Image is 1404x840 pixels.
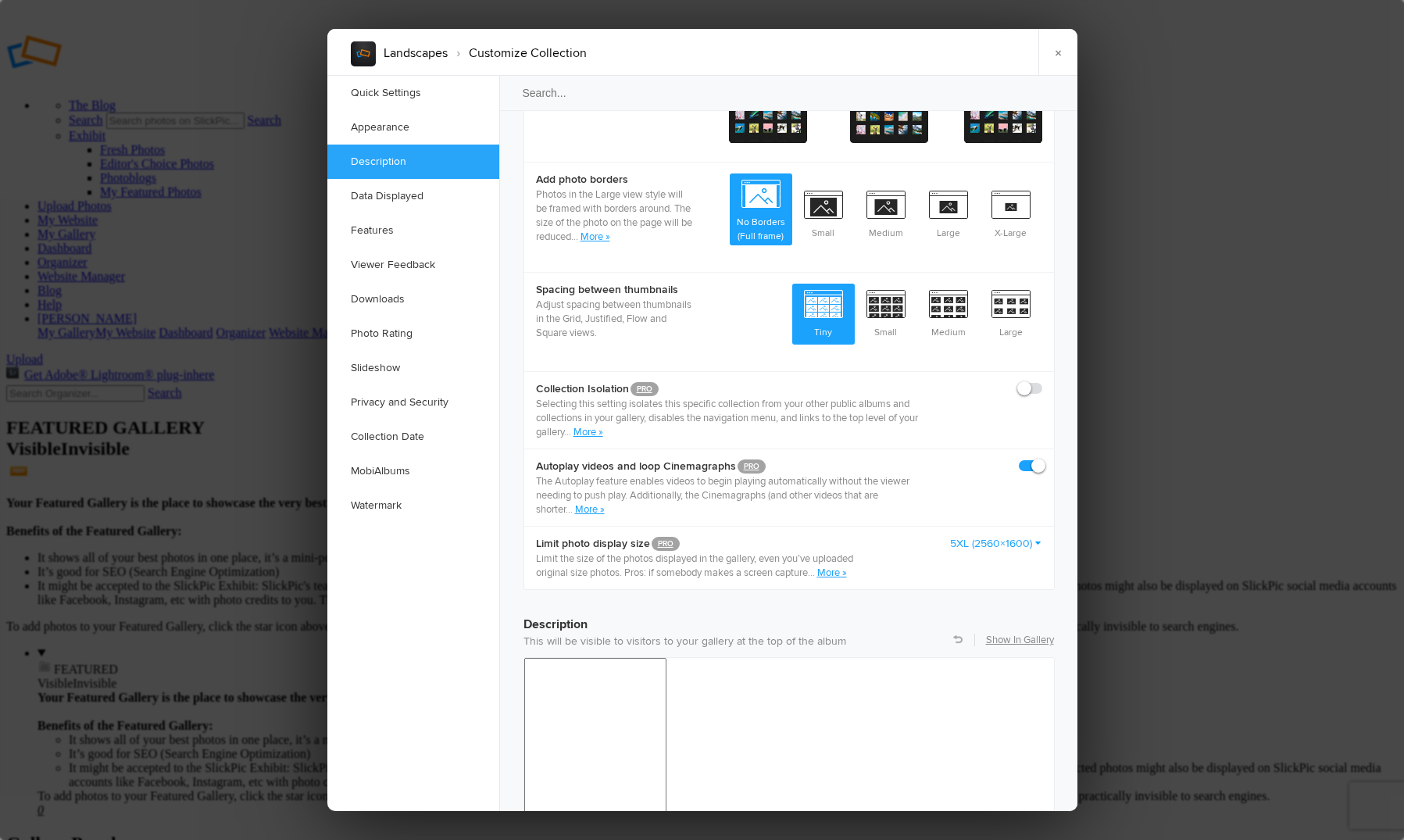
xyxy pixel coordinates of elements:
span: X-Large [980,184,1042,242]
li: Landscapes [384,40,448,66]
a: Privacy and Security [327,385,499,420]
a: Revert [953,634,963,644]
p: Adjust spacing between thumbnails in the Grid, Justified, Flow and Square views. [536,298,692,340]
img: album_sample.webp [351,41,376,66]
b: Spacing between thumbnails [536,282,692,298]
a: 5XL (2560×1600) [950,536,1042,552]
a: More » [581,231,610,243]
span: Medium [855,184,917,242]
p: Limit the size of the photos displayed in the gallery, even you’ve uploaded original size photos.... [536,552,865,580]
span: Tiny [792,284,855,341]
span: Medium [917,284,980,341]
span: Small [792,184,855,242]
p: Selecting this setting isolates this specific collection from your other public albums and collec... [536,397,941,439]
a: Watermark [327,488,499,523]
a: Quick Settings [327,76,499,110]
li: Customize Collection [448,40,587,66]
b: Limit photo display size [536,536,865,552]
a: Appearance [327,110,499,145]
a: MobiAlbums [327,454,499,488]
a: Photo Rating [327,316,499,351]
a: PRO [631,382,659,396]
h3: Description [523,602,1055,634]
span: ... [571,231,581,243]
a: Downloads [327,282,499,316]
a: Show In Gallery [986,633,1054,647]
p: The Autoplay feature enables videos to begin playing automatically without the viewer needing to ... [536,474,941,517]
a: More » [817,567,847,579]
a: More » [575,503,605,516]
span: .. [566,426,573,438]
a: Description [327,145,499,179]
a: Collection Date [327,420,499,454]
span: ... [808,567,817,579]
b: Collection Isolation [536,381,941,397]
span: Small [855,284,917,341]
b: Add photo borders [536,172,692,188]
span: Large [917,184,980,242]
a: Features [327,213,499,248]
p: This will be visible to visitors to your gallery at the top of the album [523,634,1055,649]
a: Viewer Feedback [327,248,499,282]
b: Autoplay videos and loop Cinemagraphs [536,459,941,474]
input: Search... [498,75,1080,111]
a: × [1038,29,1077,76]
a: More » [573,426,603,438]
span: No Borders (Full frame) [730,173,792,245]
a: PRO [738,459,766,474]
span: Large [980,284,1042,341]
a: Data Displayed [327,179,499,213]
a: Slideshow [327,351,499,385]
p: Photos in the Large view style will be framed with borders around. The size of the photo on the p... [536,188,692,244]
span: ... [566,503,575,516]
a: PRO [652,537,680,551]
